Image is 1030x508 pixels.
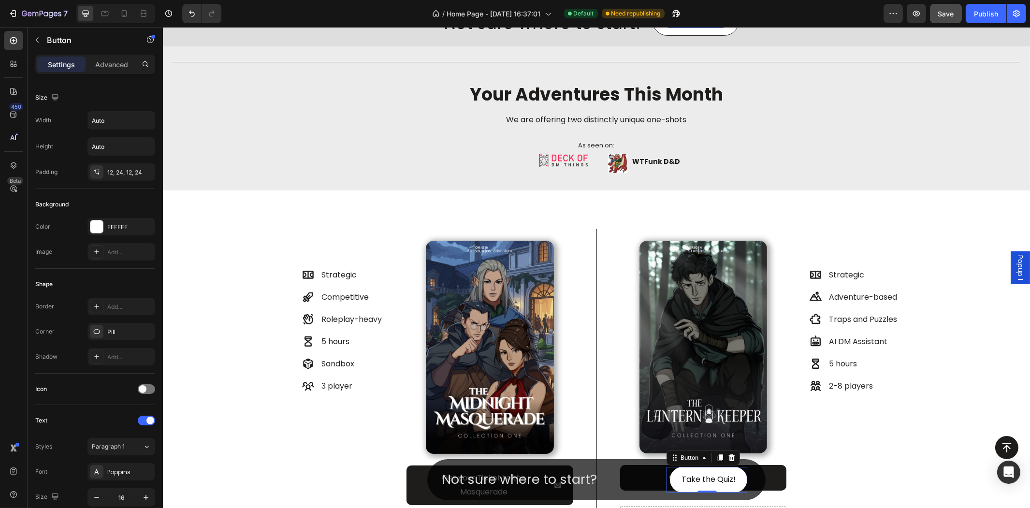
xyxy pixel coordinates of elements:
[9,103,23,111] div: 450
[278,443,514,462] h2: Rich Text Editor. Editing area: main
[519,446,573,460] p: Take the Quiz!
[35,222,50,231] div: Color
[279,444,513,461] p: Not sure where to start?
[107,248,153,257] div: Add...
[159,309,219,320] p: 5 hours
[853,228,862,253] span: Popup 1
[666,353,734,365] p: 2-8 players
[159,331,219,343] p: Sandbox
[159,242,219,254] p: Strategic
[35,416,47,425] div: Text
[666,331,734,343] p: 5 hours
[307,55,560,80] span: your adventures this month
[107,303,153,311] div: Add...
[35,327,55,336] div: Corner
[159,287,219,298] p: Roleplay-heavy
[163,27,1030,508] iframe: Design area
[666,264,734,276] p: Adventure-based
[7,177,23,185] div: Beta
[35,280,53,289] div: Shape
[516,426,537,435] div: Button
[35,142,53,151] div: Height
[145,113,723,124] p: As seen on:
[966,4,1006,23] button: Publish
[938,10,954,18] span: Save
[35,467,47,476] div: Font
[95,59,128,70] p: Advanced
[92,442,125,451] span: Paragraph 1
[107,353,153,362] div: Add...
[159,264,219,276] p: Competitive
[4,4,72,23] button: 7
[35,352,58,361] div: Shadow
[263,214,391,427] img: gempages_552089436922315802-3105f5c1-12ee-4aac-95ac-19733d4b64a2.png
[445,127,464,146] img: gempages_552089436922315802-2c983f1e-23e9-418a-9d45-adadfd83a3f7.jpg
[377,127,425,140] img: gempages_552089436922315802-8399a430-e9b0-410a-9b6f-0be6a7125a4c.png
[107,223,153,232] div: FFFFFF
[477,214,604,426] img: gempages_552089436922315802-e819150e-ca26-422b-a920-c723df3fb73d.png
[611,9,661,18] span: Need republishing
[107,168,153,177] div: 12, 24, 12, 24
[35,200,69,209] div: Background
[182,4,221,23] div: Undo/Redo
[519,446,573,460] div: Rich Text Editor. Editing area: main
[35,116,51,125] div: Width
[344,87,524,98] span: We are offering two distinctly unique one-shots
[87,438,155,455] button: Paragraph 1
[159,353,219,365] p: 3 player
[443,9,445,19] span: /
[574,9,594,18] span: Default
[447,9,541,19] span: Home Page - [DATE] 16:37:01
[107,328,153,336] div: Pill
[666,309,734,320] p: AI DM Assistant
[47,34,129,46] p: Button
[48,59,75,70] p: Settings
[88,138,155,155] input: Auto
[63,8,68,19] p: 7
[469,130,517,139] strong: WTFunk D&D
[507,440,584,465] button: <p>Take the Quiz!</p>
[974,9,998,19] div: Publish
[666,242,734,254] p: Strategic
[35,385,47,393] div: Icon
[88,112,155,129] input: Auto
[666,287,734,298] p: Traps and Puzzles
[35,247,52,256] div: Image
[997,461,1020,484] div: Open Intercom Messenger
[35,168,58,176] div: Padding
[35,302,54,311] div: Border
[930,4,962,23] button: Save
[35,491,61,504] div: Size
[35,91,61,104] div: Size
[35,442,52,451] div: Styles
[107,468,153,477] div: Poppins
